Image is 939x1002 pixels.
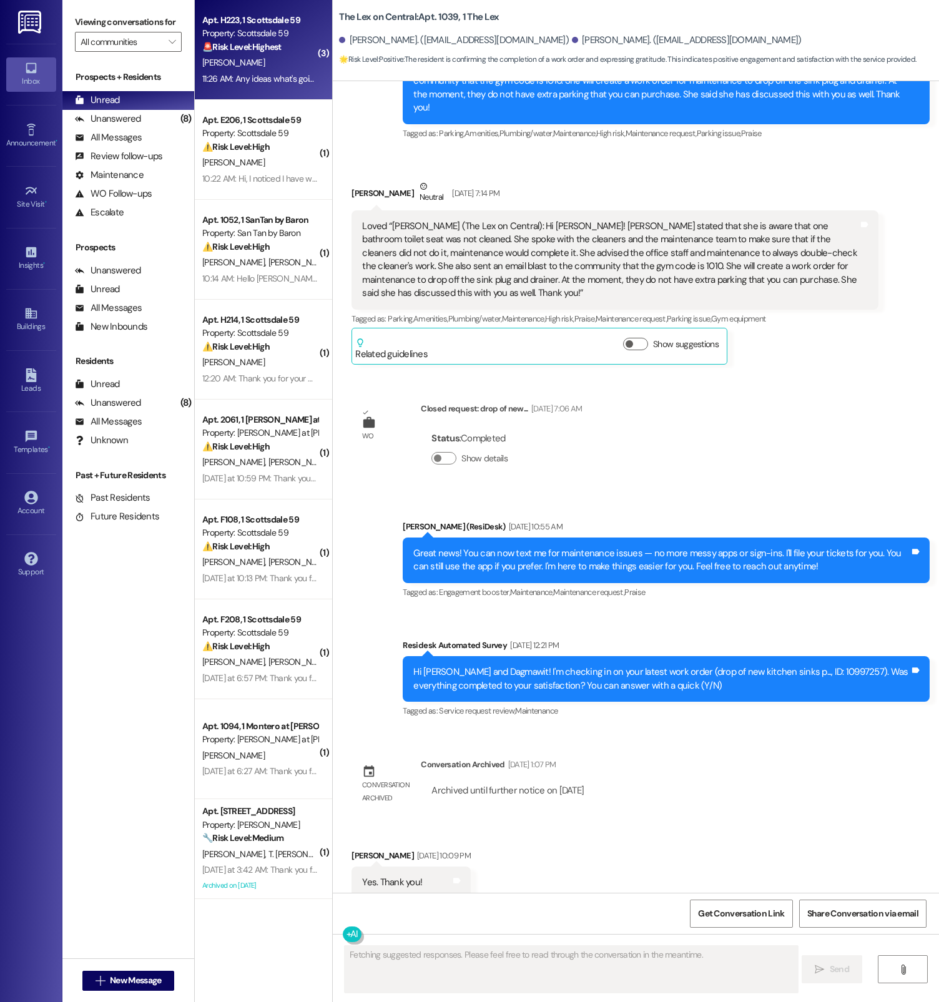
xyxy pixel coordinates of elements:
[75,187,152,200] div: WO Follow-ups
[268,556,331,567] span: [PERSON_NAME]
[202,273,399,284] div: 10:14 AM: Hello [PERSON_NAME]....our A/C isn't working.
[202,313,318,327] div: Apt. H214, 1 Scottsdale 59
[169,37,175,47] i: 
[653,338,719,351] label: Show suggestions
[75,150,162,163] div: Review follow-ups
[403,639,930,656] div: Residesk Automated Survey
[461,452,508,465] label: Show details
[48,443,50,452] span: •
[62,241,194,254] div: Prospects
[75,378,120,391] div: Unread
[45,198,47,207] span: •
[448,313,502,324] span: Plumbing/water ,
[6,426,56,459] a: Templates •
[202,456,268,468] span: [PERSON_NAME]
[506,520,563,533] div: [DATE] 10:55 AM
[553,587,624,597] span: Maintenance request ,
[830,963,849,976] span: Send
[6,303,56,336] a: Buildings
[56,137,57,145] span: •
[711,313,766,324] span: Gym equipment
[202,541,270,552] strong: ⚠️ Risk Level: High
[6,57,56,91] a: Inbox
[202,57,265,68] span: [PERSON_NAME]
[430,784,585,797] div: Archived until further notice on [DATE]
[96,976,105,986] i: 
[110,974,161,987] span: New Message
[75,302,142,315] div: All Messages
[202,750,265,761] span: [PERSON_NAME]
[417,180,446,206] div: Neutral
[202,214,318,227] div: Apt. 1052, 1 SanTan by Baron
[6,242,56,275] a: Insights •
[43,259,45,268] span: •
[82,971,175,991] button: New Message
[75,434,128,447] div: Unknown
[421,402,582,420] div: Closed request: drop of new...
[202,73,333,84] div: 11:26 AM: Any ideas what's going on?
[202,27,318,40] div: Property: Scottsdale 59
[388,313,413,324] span: Parking ,
[449,187,499,200] div: [DATE] 7:14 PM
[352,310,878,328] div: Tagged as:
[201,878,319,893] div: Archived on [DATE]
[202,327,318,340] div: Property: Scottsdale 59
[624,587,645,597] span: Praise
[202,341,270,352] strong: ⚠️ Risk Level: High
[403,702,930,720] div: Tagged as:
[439,705,515,716] span: Service request review ,
[202,413,318,426] div: Apt. 2061, 1 [PERSON_NAME] at [PERSON_NAME]
[75,12,182,32] label: Viewing conversations for
[202,526,318,539] div: Property: Scottsdale 59
[572,34,802,47] div: [PERSON_NAME]. ([EMAIL_ADDRESS][DOMAIN_NAME])
[75,396,141,410] div: Unanswered
[81,32,162,52] input: All communities
[202,356,265,368] span: [PERSON_NAME]
[574,313,596,324] span: Praise ,
[75,94,120,107] div: Unread
[339,53,916,66] span: : The resident is confirming the completion of a work order and expressing gratitude. This indica...
[439,587,510,597] span: Engagement booster ,
[339,11,499,24] b: The Lex on Central: Apt. 1039, 1 The Lex
[403,520,930,538] div: [PERSON_NAME] (ResiDesk)
[515,705,558,716] span: Maintenance
[465,128,499,139] span: Amenities ,
[202,832,283,843] strong: 🔧 Risk Level: Medium
[202,441,270,452] strong: ⚠️ Risk Level: High
[202,227,318,240] div: Property: San Tan by Baron
[413,666,910,692] div: Hi [PERSON_NAME] and Dagmawit! I'm checking in on your latest work order (drop of new kitchen sin...
[202,720,318,733] div: Apt. 1094, 1 Montero at [PERSON_NAME]
[355,338,428,361] div: Related guidelines
[596,313,667,324] span: Maintenance request ,
[18,11,44,34] img: ResiDesk Logo
[403,583,930,601] div: Tagged as:
[596,128,626,139] span: High risk ,
[741,128,762,139] span: Praise
[698,907,784,920] span: Get Conversation Link
[268,656,331,667] span: [PERSON_NAME]
[697,128,741,139] span: Parking issue ,
[802,955,862,983] button: Send
[431,432,460,445] b: Status
[62,469,194,482] div: Past + Future Residents
[545,313,574,324] span: High risk ,
[352,849,471,867] div: [PERSON_NAME]
[202,257,268,268] span: [PERSON_NAME]
[421,758,504,771] div: Conversation Archived
[413,547,910,574] div: Great news! You can now text me for maintenance issues — no more messy apps or sign-ins. I'll fil...
[414,849,471,862] div: [DATE] 10:09 PM
[6,180,56,214] a: Site Visit •
[202,173,819,184] div: 10:22 AM: Hi, I noticed I have what looks like $170 charges for utilities this month and last mon...
[202,805,318,818] div: Apt. [STREET_ADDRESS]
[815,965,824,975] i: 
[75,112,141,125] div: Unanswered
[898,965,908,975] i: 
[202,556,268,567] span: [PERSON_NAME]
[202,613,318,626] div: Apt. F208, 1 Scottsdale 59
[6,487,56,521] a: Account
[528,402,583,415] div: [DATE] 7:06 AM
[507,639,559,652] div: [DATE] 12:21 PM
[202,626,318,639] div: Property: Scottsdale 59
[499,128,553,139] span: Plumbing/water ,
[807,907,918,920] span: Share Conversation via email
